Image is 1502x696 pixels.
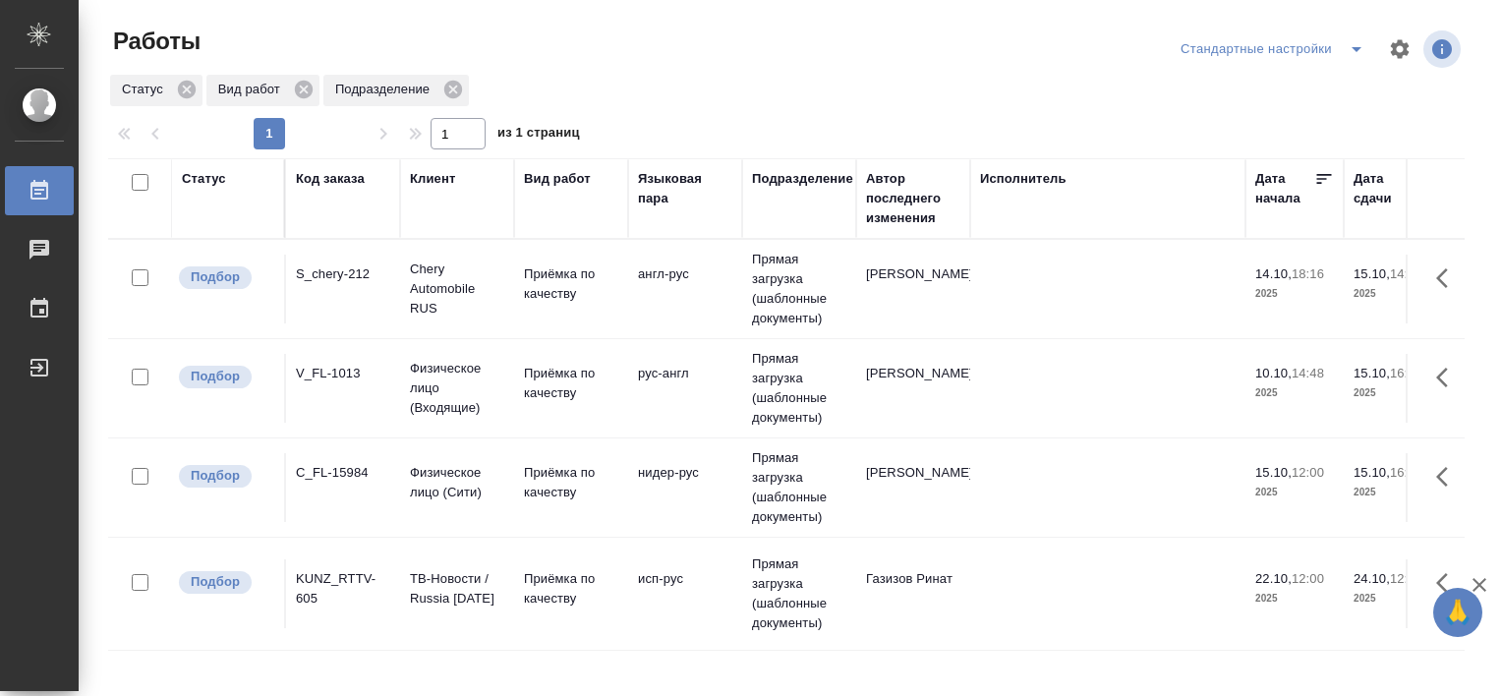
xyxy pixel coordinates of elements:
[296,569,390,609] div: KUNZ_RTTV-605
[1255,169,1314,208] div: Дата начала
[410,463,504,502] p: Физическое лицо (Сити)
[1354,284,1432,304] p: 2025
[410,169,455,189] div: Клиент
[628,559,742,628] td: исп-рус
[410,359,504,418] p: Физическое лицо (Входящие)
[191,267,240,287] p: Подбор
[1354,571,1390,586] p: 24.10,
[1354,266,1390,281] p: 15.10,
[110,75,202,106] div: Статус
[1354,383,1432,403] p: 2025
[524,169,591,189] div: Вид работ
[1433,588,1482,637] button: 🙏
[1424,559,1472,607] button: Здесь прячутся важные кнопки
[177,463,274,490] div: Можно подбирать исполнителей
[1424,255,1472,302] button: Здесь прячутся важные кнопки
[742,240,856,338] td: Прямая загрузка (шаблонные документы)
[628,354,742,423] td: рус-англ
[1292,571,1324,586] p: 12:00
[191,466,240,486] p: Подбор
[638,169,732,208] div: Языковая пара
[1255,571,1292,586] p: 22.10,
[296,463,390,483] div: C_FL-15984
[1255,366,1292,380] p: 10.10,
[410,260,504,319] p: Chery Automobile RUS
[206,75,319,106] div: Вид работ
[323,75,469,106] div: Подразделение
[1390,571,1422,586] p: 12:00
[524,463,618,502] p: Приёмка по качеству
[1176,33,1376,65] div: split button
[218,80,287,99] p: Вид работ
[856,255,970,323] td: [PERSON_NAME]
[191,367,240,386] p: Подбор
[866,169,960,228] div: Автор последнего изменения
[296,364,390,383] div: V_FL-1013
[752,169,853,189] div: Подразделение
[1424,354,1472,401] button: Здесь прячутся важные кнопки
[1423,30,1465,68] span: Посмотреть информацию
[1390,465,1422,480] p: 16:00
[524,364,618,403] p: Приёмка по качеству
[1354,483,1432,502] p: 2025
[497,121,580,149] span: из 1 страниц
[177,569,274,596] div: Можно подбирать исполнителей
[296,264,390,284] div: S_chery-212
[122,80,170,99] p: Статус
[1255,483,1334,502] p: 2025
[742,438,856,537] td: Прямая загрузка (шаблонные документы)
[177,364,274,390] div: Можно подбирать исполнителей
[856,559,970,628] td: Газизов Ринат
[1255,266,1292,281] p: 14.10,
[1255,465,1292,480] p: 15.10,
[410,569,504,609] p: ТВ-Новости / Russia [DATE]
[1354,169,1413,208] div: Дата сдачи
[296,169,365,189] div: Код заказа
[742,545,856,643] td: Прямая загрузка (шаблонные документы)
[191,572,240,592] p: Подбор
[856,453,970,522] td: [PERSON_NAME]
[1441,592,1474,633] span: 🙏
[524,569,618,609] p: Приёмка по качеству
[1292,266,1324,281] p: 18:16
[1390,266,1422,281] p: 14:00
[1255,284,1334,304] p: 2025
[182,169,226,189] div: Статус
[980,169,1067,189] div: Исполнитель
[1354,366,1390,380] p: 15.10,
[177,264,274,291] div: Можно подбирать исполнителей
[1390,366,1422,380] p: 16:00
[524,264,618,304] p: Приёмка по качеству
[628,255,742,323] td: англ-рус
[335,80,436,99] p: Подразделение
[108,26,201,57] span: Работы
[1292,465,1324,480] p: 12:00
[742,339,856,437] td: Прямая загрузка (шаблонные документы)
[628,453,742,522] td: нидер-рус
[1354,589,1432,609] p: 2025
[856,354,970,423] td: [PERSON_NAME]
[1292,366,1324,380] p: 14:48
[1354,465,1390,480] p: 15.10,
[1376,26,1423,73] span: Настроить таблицу
[1424,453,1472,500] button: Здесь прячутся важные кнопки
[1255,383,1334,403] p: 2025
[1255,589,1334,609] p: 2025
